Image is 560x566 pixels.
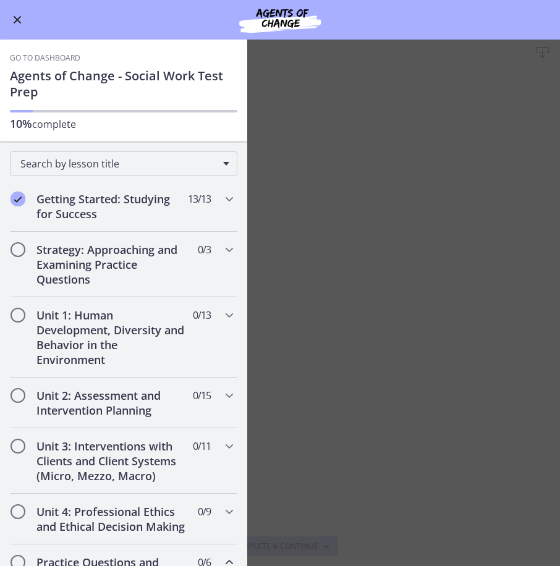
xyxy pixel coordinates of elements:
button: Enable menu [10,12,25,27]
span: 10% [10,116,32,131]
span: Search by lesson title [20,157,217,171]
p: complete [10,116,237,132]
span: 0 / 15 [193,388,211,403]
h2: Unit 4: Professional Ethics and Ethical Decision Making [36,504,187,534]
h2: Strategy: Approaching and Examining Practice Questions [36,242,187,287]
a: Go to Dashboard [10,53,80,63]
h2: Unit 2: Assessment and Intervention Planning [36,388,187,418]
h2: Unit 1: Human Development, Diversity and Behavior in the Environment [36,308,187,367]
div: Search by lesson title [10,151,237,176]
h2: Unit 3: Interventions with Clients and Client Systems (Micro, Mezzo, Macro) [36,439,187,483]
img: Agents of Change [206,5,354,35]
h2: Getting Started: Studying for Success [36,192,187,221]
span: 0 / 11 [193,439,211,454]
i: Completed [11,192,25,206]
span: 0 / 3 [198,242,211,257]
span: 0 / 9 [198,504,211,519]
h1: Agents of Change - Social Work Test Prep [10,68,237,100]
span: 0 / 13 [193,308,211,323]
span: 13 / 13 [188,192,211,206]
